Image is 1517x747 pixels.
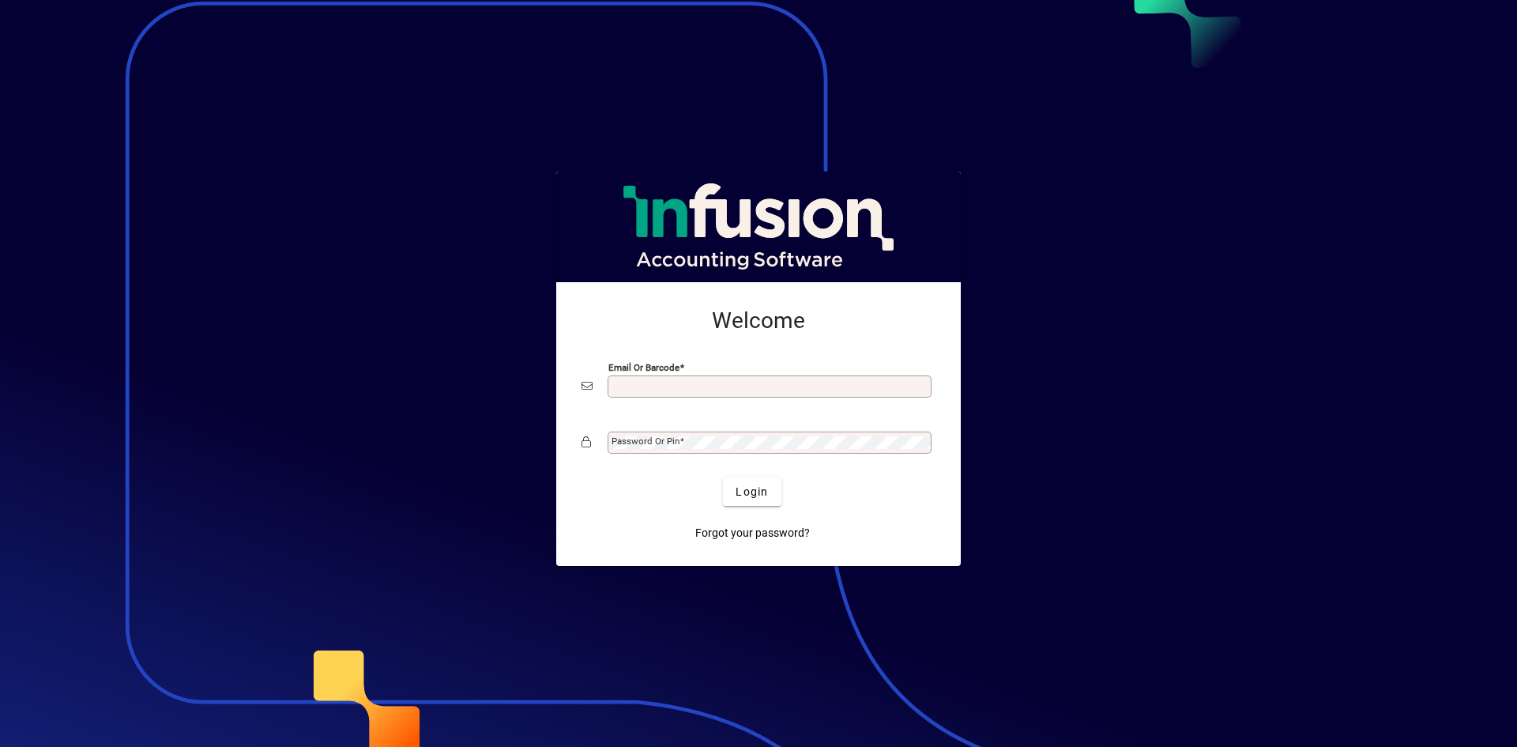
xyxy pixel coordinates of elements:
[689,519,816,547] a: Forgot your password?
[608,362,679,373] mat-label: Email or Barcode
[582,307,935,334] h2: Welcome
[695,525,810,541] span: Forgot your password?
[736,484,768,500] span: Login
[612,436,679,447] mat-label: Password or Pin
[723,477,781,506] button: Login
